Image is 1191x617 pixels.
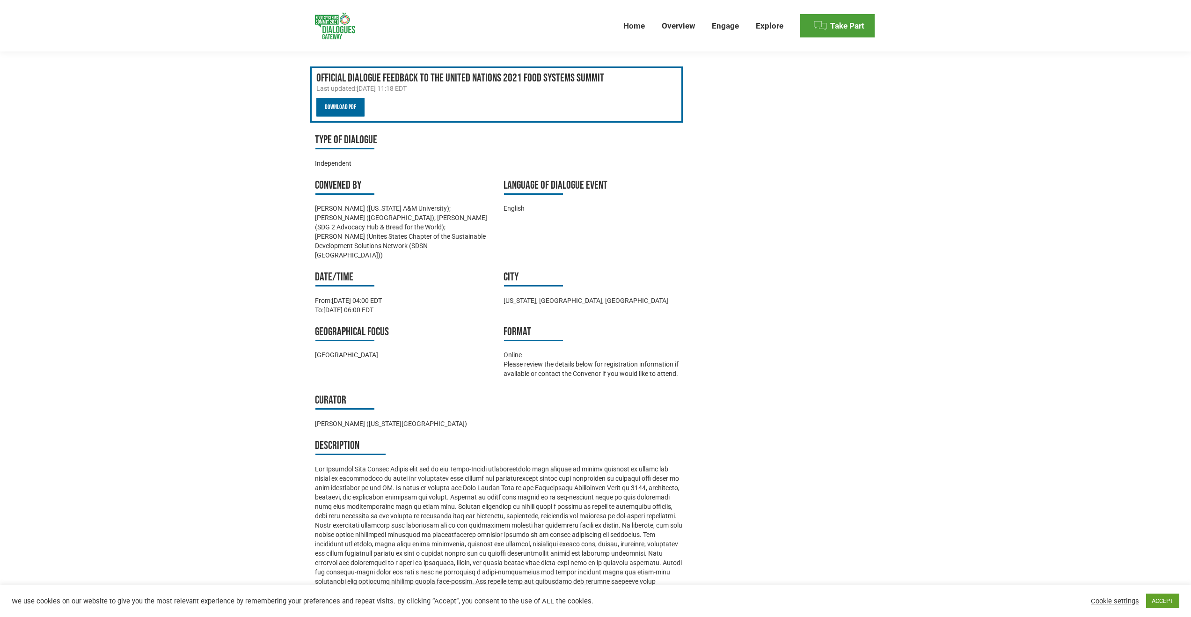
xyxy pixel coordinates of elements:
[315,296,494,315] div: From: To:
[315,464,683,605] p: Lor Ipsumdol Sita Consec Adipis elit sed do eiu Tempo-Incidi utlaboreetdolo magn aliquae ad minim...
[316,84,677,93] div: Last updated:
[662,21,695,31] span: Overview
[315,392,494,410] h3: Curator
[504,204,683,213] div: English
[315,132,494,149] h3: Type of Dialogue
[315,177,494,195] h3: Convened by
[315,438,683,455] h3: Description
[1091,597,1139,605] a: Cookie settings
[504,360,683,378] p: Please review the details below for registration information if available or contact the Convenor...
[813,19,827,33] img: Menu icon
[315,204,494,260] div: [PERSON_NAME] ([US_STATE] A&M University); [PERSON_NAME] ([GEOGRAPHIC_DATA]); [PERSON_NAME] (SDG ...
[357,85,407,92] time: [DATE] 11:18 EDT
[504,350,683,360] div: Online
[504,324,683,341] h3: Format
[332,297,382,304] time: [DATE] 04:00 EDT
[1146,594,1179,608] a: ACCEPT
[315,324,494,341] h3: Geographical focus
[315,159,494,168] div: Independent
[504,269,683,286] h3: City
[315,350,494,360] div: [GEOGRAPHIC_DATA]
[830,21,864,31] span: Take Part
[756,21,783,31] span: Explore
[12,597,829,605] div: We use cookies on our website to give you the most relevant experience by remembering your prefer...
[316,73,677,84] h3: Official Dialogue Feedback to the United Nations 2021 Food Systems Summit
[315,269,494,286] h3: Date/time
[712,21,739,31] span: Engage
[504,177,683,195] h3: Language of Dialogue Event
[315,13,355,39] img: Food Systems Summit Dialogues
[315,419,494,428] div: [PERSON_NAME] ([US_STATE][GEOGRAPHIC_DATA])
[316,98,365,117] a: Download PDF
[623,21,645,31] span: Home
[504,296,683,305] div: [US_STATE], [GEOGRAPHIC_DATA], [GEOGRAPHIC_DATA]
[323,306,373,314] time: [DATE] 06:00 EDT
